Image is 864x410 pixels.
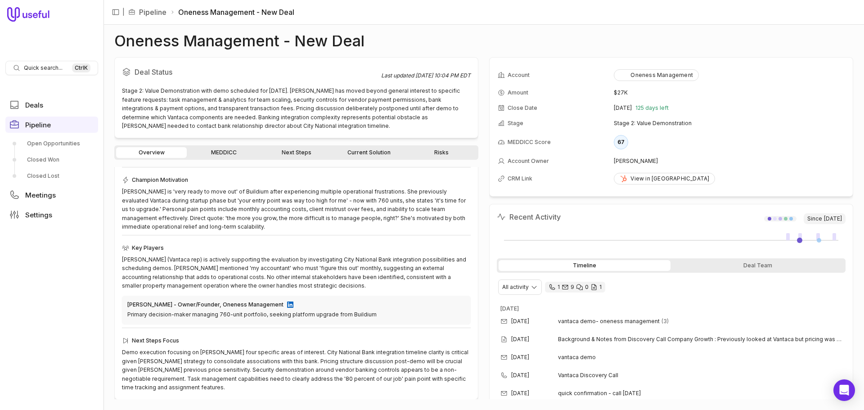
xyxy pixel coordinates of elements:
[558,354,596,361] span: vantaca demo
[508,89,528,96] span: Amount
[508,120,523,127] span: Stage
[5,207,98,223] a: Settings
[508,139,551,146] span: MEDDICC Score
[127,301,283,308] div: [PERSON_NAME] - Owner/Founder, Oneness Management
[620,72,693,79] div: Oneness Management
[620,175,709,182] div: View in [GEOGRAPHIC_DATA]
[122,86,471,131] div: Stage 2: Value Demonstration with demo scheduled for [DATE]. [PERSON_NAME] has moved beyond gener...
[508,158,549,165] span: Account Owner
[5,187,98,203] a: Meetings
[114,36,364,46] h1: Oneness Management - New Deal
[127,310,465,319] div: Primary decision-maker managing 760-unit portfolio, seeking platform upgrade from Buildium
[661,318,669,325] span: 3 emails in thread
[122,255,471,290] div: [PERSON_NAME] (Vantaca rep) is actively supporting the evaluation by investigating City National ...
[139,7,166,18] a: Pipeline
[72,63,90,72] kbd: Ctrl K
[558,372,831,379] span: Vantaca Discovery Call
[614,104,632,112] time: [DATE]
[122,335,471,346] div: Next Steps Focus
[5,136,98,183] div: Pipeline submenu
[5,136,98,151] a: Open Opportunities
[511,372,529,379] time: [DATE]
[824,215,842,222] time: [DATE]
[635,104,669,112] span: 125 days left
[545,282,605,293] div: 1 call and 9 email threads
[109,5,122,19] button: Collapse sidebar
[333,147,404,158] a: Current Solution
[287,302,293,308] img: LinkedIn
[508,104,537,112] span: Close Date
[511,354,529,361] time: [DATE]
[122,175,471,185] div: Champion Motivation
[508,175,532,182] span: CRM Link
[116,147,187,158] a: Overview
[614,173,715,185] a: View in [GEOGRAPHIC_DATA]
[25,212,52,218] span: Settings
[5,169,98,183] a: Closed Lost
[511,390,529,397] time: [DATE]
[614,135,628,149] div: 67
[415,72,471,79] time: [DATE] 10:04 PM EDT
[25,102,43,108] span: Deals
[25,122,51,128] span: Pipeline
[381,72,471,79] div: Last updated
[122,243,471,253] div: Key Players
[122,7,125,18] span: |
[122,187,471,231] div: [PERSON_NAME] is 'very ready to move out' of Buildium after experiencing multiple operational fru...
[24,64,63,72] span: Quick search...
[122,348,471,392] div: Demo execution focusing on [PERSON_NAME] four specific areas of interest. City National Bank inte...
[189,147,259,158] a: MEDDICC
[833,379,855,401] div: Open Intercom Messenger
[499,260,670,271] div: Timeline
[804,213,846,224] span: Since
[508,72,530,79] span: Account
[25,192,56,198] span: Meetings
[672,260,844,271] div: Deal Team
[5,97,98,113] a: Deals
[558,318,660,325] span: vantaca demo- oneness management
[5,117,98,133] a: Pipeline
[614,154,845,168] td: [PERSON_NAME]
[614,116,845,131] td: Stage 2: Value Demonstration
[614,86,845,100] td: $27K
[406,147,477,158] a: Risks
[558,336,842,343] span: Background & Notes from Discovery Call Company Growth : Previously looked at Vantaca but pricing ...
[614,69,699,81] button: Oneness Management
[170,7,294,18] li: Oneness Management - New Deal
[558,390,641,397] span: quick confirmation - call [DATE]
[511,336,529,343] time: [DATE]
[261,147,332,158] a: Next Steps
[500,305,519,312] time: [DATE]
[497,212,561,222] h2: Recent Activity
[122,65,381,79] h2: Deal Status
[5,153,98,167] a: Closed Won
[511,318,529,325] time: [DATE]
